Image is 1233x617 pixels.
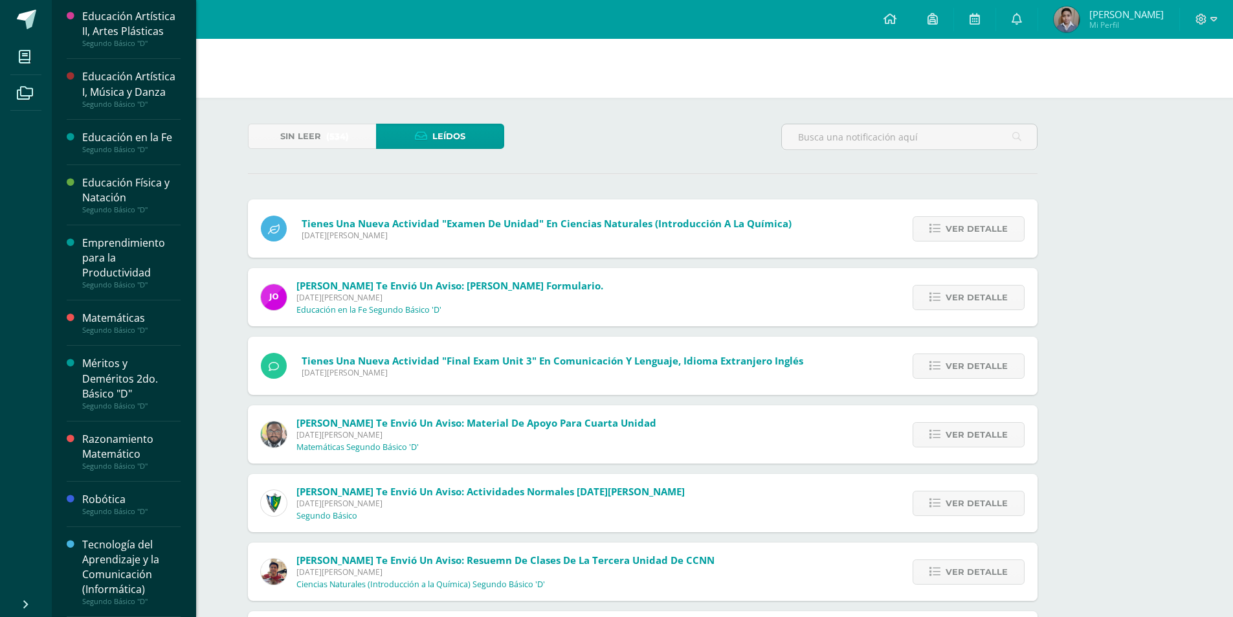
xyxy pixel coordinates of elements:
[1089,8,1164,21] span: [PERSON_NAME]
[296,292,603,303] span: [DATE][PERSON_NAME]
[946,217,1008,241] span: Ver detalle
[302,217,792,230] span: Tienes una nueva actividad "Examen de unidad" En Ciencias Naturales (Introducción a la Química)
[82,236,181,289] a: Emprendimiento para la ProductividadSegundo Básico "D"
[296,579,545,590] p: Ciencias Naturales (Introducción a la Química) Segundo Básico 'D'
[946,491,1008,515] span: Ver detalle
[82,537,181,606] a: Tecnología del Aprendizaje y la Comunicación (Informática)Segundo Básico "D"
[946,423,1008,447] span: Ver detalle
[296,416,656,429] span: [PERSON_NAME] te envió un aviso: material de apoyo para cuarta unidad
[261,421,287,447] img: 712781701cd376c1a616437b5c60ae46.png
[261,284,287,310] img: 6614adf7432e56e5c9e182f11abb21f1.png
[82,236,181,280] div: Emprendimiento para la Productividad
[82,597,181,606] div: Segundo Básico "D"
[82,311,181,326] div: Matemáticas
[326,124,349,148] span: (534)
[82,205,181,214] div: Segundo Básico "D"
[82,432,181,462] div: Razonamiento Matemático
[82,537,181,597] div: Tecnología del Aprendizaje y la Comunicación (Informática)
[296,279,603,292] span: [PERSON_NAME] te envió un aviso: [PERSON_NAME] formulario.
[296,567,715,578] span: [DATE][PERSON_NAME]
[82,432,181,471] a: Razonamiento MatemáticoSegundo Básico "D"
[82,9,181,48] a: Educación Artística II, Artes PlásticasSegundo Básico "D"
[296,511,357,521] p: Segundo Básico
[261,490,287,516] img: 9f174a157161b4ddbe12118a61fed988.png
[946,354,1008,378] span: Ver detalle
[82,507,181,516] div: Segundo Básico "D"
[296,305,441,315] p: Educación en la Fe Segundo Básico 'D'
[82,130,181,154] a: Educación en la FeSegundo Básico "D"
[82,175,181,205] div: Educación Física y Natación
[82,311,181,335] a: MatemáticasSegundo Básico "D"
[82,9,181,39] div: Educación Artística II, Artes Plásticas
[82,462,181,471] div: Segundo Básico "D"
[261,559,287,585] img: cb93aa548b99414539690fcffb7d5efd.png
[82,100,181,109] div: Segundo Básico "D"
[82,280,181,289] div: Segundo Básico "D"
[296,485,685,498] span: [PERSON_NAME] te envió un aviso: Actividades Normales [DATE][PERSON_NAME]
[82,69,181,108] a: Educación Artística I, Música y DanzaSegundo Básico "D"
[82,39,181,48] div: Segundo Básico "D"
[782,124,1037,150] input: Busca una notificación aquí
[302,367,803,378] span: [DATE][PERSON_NAME]
[82,69,181,99] div: Educación Artística I, Música y Danza
[248,124,376,149] a: Sin leer(534)
[82,356,181,401] div: Méritos y Deméritos 2do. Básico "D"
[82,356,181,410] a: Méritos y Deméritos 2do. Básico "D"Segundo Básico "D"
[1054,6,1080,32] img: 018655c7dd68bff3bff3ececceb900c9.png
[946,286,1008,309] span: Ver detalle
[82,130,181,145] div: Educación en la Fe
[82,492,181,507] div: Robótica
[296,498,685,509] span: [DATE][PERSON_NAME]
[280,124,321,148] span: Sin leer
[432,124,465,148] span: Leídos
[296,554,715,567] span: [PERSON_NAME] te envió un aviso: Resuemn de clases de la tercera unidad de CCNN
[946,560,1008,584] span: Ver detalle
[296,442,419,453] p: Matemáticas Segundo Básico 'D'
[82,145,181,154] div: Segundo Básico "D"
[296,429,656,440] span: [DATE][PERSON_NAME]
[376,124,504,149] a: Leídos
[82,326,181,335] div: Segundo Básico "D"
[82,492,181,516] a: RobóticaSegundo Básico "D"
[82,175,181,214] a: Educación Física y NataciónSegundo Básico "D"
[302,354,803,367] span: Tienes una nueva actividad "Final Exam Unit 3" En Comunicación y Lenguaje, Idioma Extranjero Inglés
[302,230,792,241] span: [DATE][PERSON_NAME]
[1089,19,1164,30] span: Mi Perfil
[82,401,181,410] div: Segundo Básico "D"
